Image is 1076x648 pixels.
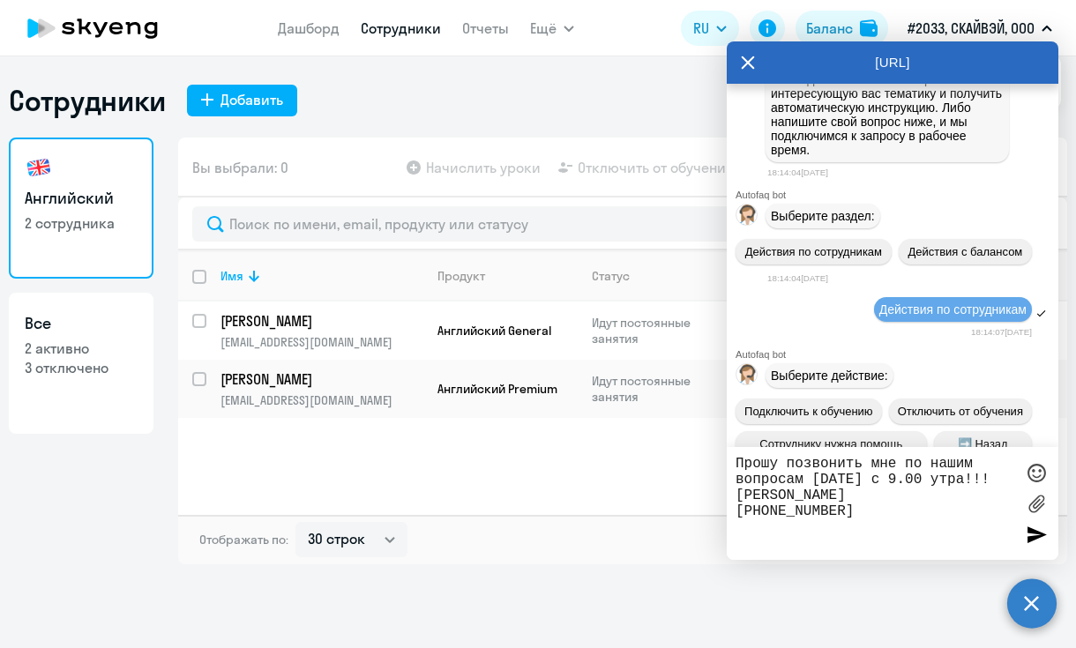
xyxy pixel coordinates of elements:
button: Сотруднику нужна помощь [736,431,927,457]
span: RU [693,18,709,39]
span: Подключить к обучению [744,405,873,418]
input: Поиск по имени, email, продукту или статусу [192,206,1053,242]
textarea: Прошу позвонить мне по нашим вопросам [DATE] с 9.00 утра!!! [PERSON_NAME] [PHONE_NUMBER] [736,456,1014,551]
div: Autofaq bot [736,349,1058,360]
span: Действия с балансом [908,245,1022,258]
p: #2033, СКАЙВЭЙ, ООО [908,18,1035,39]
div: Статус [592,268,630,284]
img: bot avatar [736,364,758,390]
span: Сотруднику нужна помощь [759,437,902,451]
h1: Сотрудники [9,83,166,118]
div: Статус [592,268,713,284]
div: Добавить [220,89,283,110]
p: [PERSON_NAME] [220,311,420,331]
div: Имя [220,268,422,284]
span: Действия по сотрудникам [745,245,882,258]
div: Autofaq bot [736,190,1058,200]
button: Подключить к обучению [736,398,882,424]
time: 18:14:04[DATE] [767,168,828,177]
img: balance [860,19,878,37]
button: Ещё [530,11,574,46]
span: Отображать по: [199,532,288,547]
img: bot avatar [736,205,758,230]
a: Английский2 сотрудника [9,138,153,279]
p: 3 отключено [25,358,138,377]
td: B2 - Upper-Intermediate [714,302,878,360]
span: Английский General [437,323,551,339]
p: [EMAIL_ADDRESS][DOMAIN_NAME] [220,334,422,350]
span: Английский Premium [437,381,557,397]
a: Отчеты [462,19,509,37]
button: Действия по сотрудникам [736,239,892,264]
span: Ещё [530,18,557,39]
button: #2033, СКАЙВЭЙ, ООО [899,7,1061,49]
button: RU [681,11,739,46]
p: 2 активно [25,339,138,358]
div: Продукт [437,268,485,284]
span: Отключить от обучения [898,405,1023,418]
button: ➡️ Назад [934,431,1033,457]
h3: Все [25,312,138,335]
span: Выберите действие: [771,369,888,383]
p: Идут постоянные занятия [592,315,713,346]
a: Все2 активно3 отключено [9,293,153,434]
span: Выберите раздел: [771,209,875,223]
h3: Английский [25,187,138,210]
a: [PERSON_NAME] [220,311,422,331]
button: Добавить [187,85,297,116]
td: B1 - Intermediate [714,360,878,418]
p: [EMAIL_ADDRESS][DOMAIN_NAME] [220,392,422,408]
div: Продукт [437,268,577,284]
p: 2 сотрудника [25,213,138,233]
div: Имя [220,268,243,284]
button: Балансbalance [796,11,888,46]
span: Вы выбрали: 0 [192,157,288,178]
span: ➡️ Назад [958,437,1008,451]
span: Действия по сотрудникам [879,302,1027,317]
p: [PERSON_NAME] [220,369,420,389]
span: Мы на связи по будням с 9 до 18 ч по Мск. Здесь вы можете выбрать интересующую вас тематику и пол... [771,58,1005,157]
img: english [25,153,53,182]
time: 18:14:07[DATE] [971,327,1032,337]
label: Лимит 10 файлов [1023,490,1050,517]
a: [PERSON_NAME] [220,369,422,389]
a: Дашборд [278,19,340,37]
div: Баланс [806,18,853,39]
button: Отключить от обучения [889,398,1032,424]
a: Сотрудники [361,19,441,37]
time: 18:14:04[DATE] [767,273,828,283]
button: Действия с балансом [899,239,1032,264]
p: Идут постоянные занятия [592,373,713,405]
